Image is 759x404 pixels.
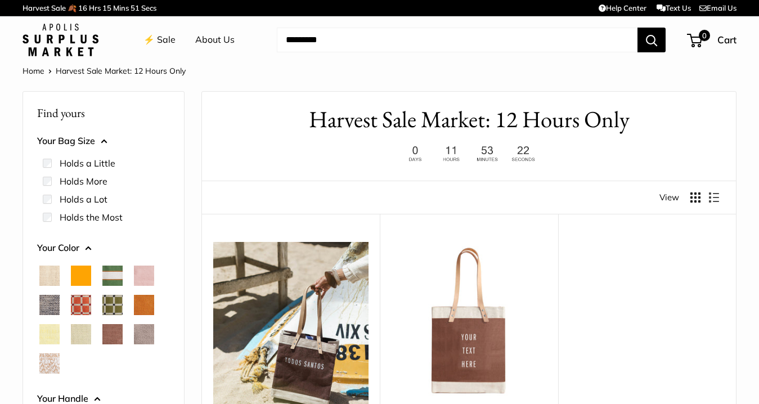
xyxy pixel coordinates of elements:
span: Mins [113,3,129,12]
button: Chenille Window Brick [71,295,91,315]
span: Secs [141,3,156,12]
a: About Us [195,32,235,48]
p: Find yours [37,102,170,124]
input: Search... [277,28,637,52]
button: Orange [71,266,91,286]
button: Your Color [37,240,170,257]
img: Market Tote in Mustang [391,242,546,397]
label: Holds More [60,174,107,188]
button: Daisy [39,324,60,344]
button: Chambray [39,295,60,315]
label: Holds a Lot [60,192,107,206]
a: ⚡️ Sale [143,32,176,48]
button: Court Green [102,266,123,286]
img: Apolis: Surplus Market [23,24,98,56]
button: Your Bag Size [37,133,170,150]
a: Text Us [657,3,691,12]
a: Help Center [599,3,646,12]
span: Cart [717,34,736,46]
button: Search [637,28,666,52]
span: View [659,190,679,205]
img: 12 hours only. Ends at 8pm [399,143,540,165]
nav: Breadcrumb [23,64,186,78]
button: Natural [39,266,60,286]
h1: Harvest Sale Market: 12 Hours Only [219,103,719,136]
span: Hrs [89,3,101,12]
label: Holds the Most [60,210,123,224]
button: Chenille Window Sage [102,295,123,315]
button: Display products as list [709,192,719,203]
a: Home [23,66,44,76]
label: Holds a Little [60,156,115,170]
a: Market Tote in MustangMarket Tote in Mustang [391,242,546,397]
span: 15 [102,3,111,12]
button: Cognac [134,295,154,315]
a: Email Us [699,3,736,12]
span: 0 [699,30,710,41]
button: Mustang [102,324,123,344]
button: Display products as grid [690,192,700,203]
span: 16 [78,3,87,12]
a: 0 Cart [688,31,736,49]
button: White Porcelain [39,353,60,374]
span: 51 [131,3,140,12]
span: Harvest Sale Market: 12 Hours Only [56,66,186,76]
button: Mint Sorbet [71,324,91,344]
button: Blush [134,266,154,286]
button: Taupe [134,324,154,344]
a: Market Bag in MustangMarket Bag in Mustang [569,242,725,397]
